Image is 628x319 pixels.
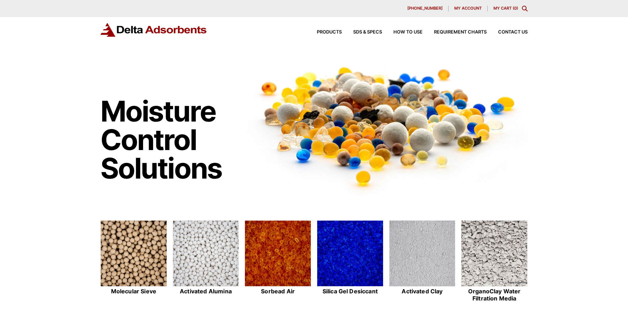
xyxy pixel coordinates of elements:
a: My Cart (0) [493,6,518,11]
a: Silica Gel Desiccant [317,220,383,303]
a: Molecular Sieve [100,220,167,303]
h2: OrganoClay Water Filtration Media [461,288,528,302]
a: [PHONE_NUMBER] [402,6,449,11]
a: OrganoClay Water Filtration Media [461,220,528,303]
span: Products [317,30,342,35]
h2: Activated Alumina [173,288,239,295]
span: 0 [514,6,517,11]
span: How to Use [393,30,423,35]
a: Activated Clay [389,220,456,303]
span: My account [454,6,482,10]
span: [PHONE_NUMBER] [407,6,443,10]
img: Delta Adsorbents [100,23,207,37]
span: SDS & SPECS [353,30,382,35]
a: Requirement Charts [423,30,487,35]
a: Contact Us [487,30,528,35]
a: My account [449,6,488,11]
h1: Moisture Control Solutions [100,97,238,182]
h2: Sorbead Air [245,288,311,295]
h2: Molecular Sieve [100,288,167,295]
h2: Activated Clay [389,288,456,295]
h2: Silica Gel Desiccant [317,288,383,295]
a: Activated Alumina [173,220,239,303]
div: Toggle Modal Content [522,6,528,11]
span: Requirement Charts [434,30,487,35]
a: Products [305,30,342,35]
a: Sorbead Air [245,220,311,303]
a: SDS & SPECS [342,30,382,35]
img: Image [245,54,528,197]
a: How to Use [382,30,423,35]
span: Contact Us [498,30,528,35]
